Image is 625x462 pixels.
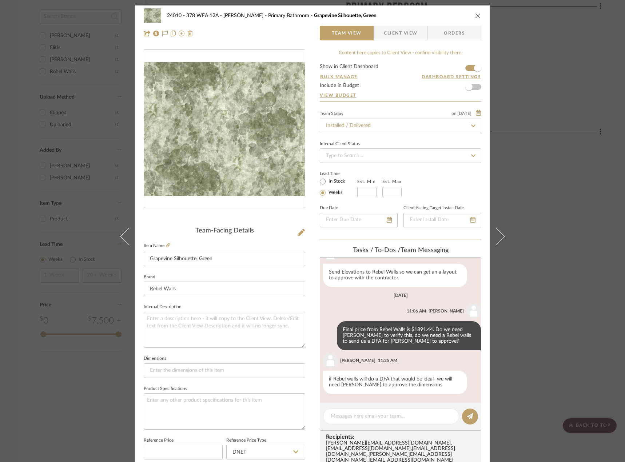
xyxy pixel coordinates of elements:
input: Enter Brand [144,282,305,296]
div: Final price from Rebel Walls is $1891.44. Do we need [PERSON_NAME] to verify this, do we need a R... [337,321,481,350]
label: Lead Time [320,170,357,177]
label: Internal Description [144,305,182,309]
label: Est. Min [357,179,376,184]
input: Enter the dimensions of this item [144,363,305,378]
span: Grapevine Silhouette, Green [314,13,377,18]
button: Dashboard Settings [421,73,481,80]
button: Bulk Manage [320,73,358,80]
div: Team Status [320,112,343,116]
div: [DATE] [394,293,408,298]
span: Orders [436,26,473,40]
img: 8826c482-a47c-42f7-bef8-da780bd83a2e_436x436.jpg [144,62,305,196]
div: if Rebel walls will do a DFA that would be ideal- we will need [PERSON_NAME] to approve the dimen... [323,371,467,394]
label: Item Name [144,243,170,249]
label: Due Date [320,206,338,210]
label: Est. Max [382,179,402,184]
label: Brand [144,275,155,279]
div: Team-Facing Details [144,227,305,235]
span: 24010 - 378 WEA 12A - [PERSON_NAME] [167,13,268,18]
label: Reference Price [144,439,174,442]
label: Product Specifications [144,387,187,391]
div: 11:25 AM [378,357,397,364]
img: user_avatar.png [466,304,481,318]
input: Enter Due Date [320,213,398,227]
div: 11:06 AM [407,308,426,314]
div: [PERSON_NAME] [340,357,375,364]
div: team Messaging [320,247,481,255]
div: [PERSON_NAME] [429,308,464,314]
label: Weeks [327,190,343,196]
img: 8826c482-a47c-42f7-bef8-da780bd83a2e_48x40.jpg [144,8,161,23]
span: Primary Bathroom [268,13,314,18]
span: Recipients: [326,434,478,440]
div: Send Elevations to Rebel Walls so we can get an a layout to approve with the contractor. [323,264,467,287]
span: Team View [332,26,362,40]
div: Content here copies to Client View - confirm visibility there. [320,49,481,57]
input: Enter Item Name [144,252,305,266]
label: Dimensions [144,357,166,361]
div: Internal Client Status [320,142,360,146]
span: [DATE] [457,111,472,116]
span: Tasks / To-Dos / [353,247,401,254]
img: user_avatar.png [323,353,338,368]
input: Enter Install Date [403,213,481,227]
input: Type to Search… [320,148,481,163]
span: on [451,111,457,116]
label: Client-Facing Target Install Date [403,206,464,210]
mat-radio-group: Select item type [320,177,357,197]
input: Type to Search… [320,119,481,133]
a: View Budget [320,92,481,98]
label: In Stock [327,178,345,185]
img: Remove from project [187,31,193,36]
label: Reference Price Type [226,439,266,442]
button: close [475,12,481,19]
span: Client View [384,26,417,40]
div: 0 [144,62,305,196]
